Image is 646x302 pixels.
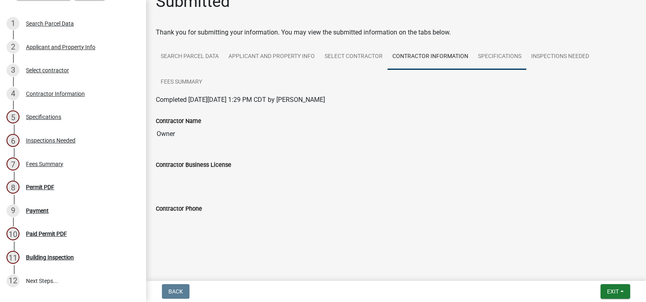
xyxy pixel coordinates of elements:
[6,251,19,264] div: 11
[26,184,54,190] div: Permit PDF
[156,119,201,124] label: Contractor Name
[6,64,19,77] div: 3
[26,44,95,50] div: Applicant and Property Info
[156,96,325,104] span: Completed [DATE][DATE] 1:29 PM CDT by [PERSON_NAME]
[607,288,619,295] span: Exit
[156,69,207,95] a: Fees Summary
[156,206,202,212] label: Contractor Phone
[526,44,594,70] a: Inspections Needed
[26,67,69,73] div: Select contractor
[26,208,49,214] div: Payment
[26,161,63,167] div: Fees Summary
[26,114,61,120] div: Specifications
[6,181,19,194] div: 8
[26,255,74,260] div: Building Inspection
[6,274,19,287] div: 12
[6,17,19,30] div: 1
[601,284,630,299] button: Exit
[320,44,388,70] a: Select contractor
[168,288,183,295] span: Back
[26,138,75,143] div: Inspections Needed
[26,91,85,97] div: Contractor Information
[156,162,231,168] label: Contractor Business License
[6,204,19,217] div: 9
[26,21,74,26] div: Search Parcel Data
[6,110,19,123] div: 5
[6,87,19,100] div: 4
[6,227,19,240] div: 10
[473,44,526,70] a: Specifications
[156,28,636,37] div: Thank you for submitting your information. You may view the submitted information on the tabs below.
[388,44,473,70] a: Contractor Information
[6,157,19,170] div: 7
[224,44,320,70] a: Applicant and Property Info
[162,284,189,299] button: Back
[156,44,224,70] a: Search Parcel Data
[6,134,19,147] div: 6
[6,41,19,54] div: 2
[26,231,67,237] div: Paid Permit PDF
